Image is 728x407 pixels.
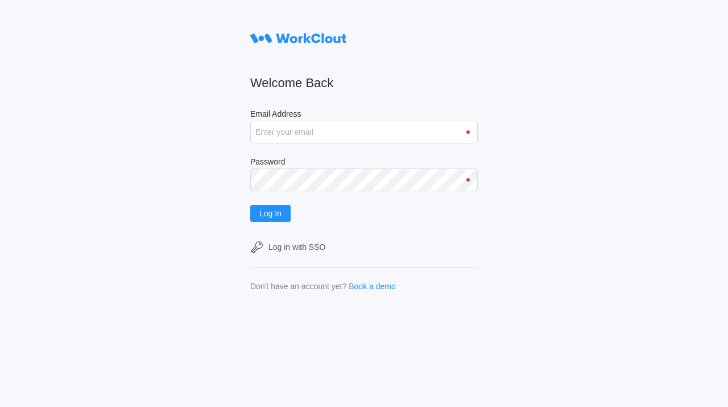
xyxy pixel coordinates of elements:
[250,240,478,254] a: Log in with SSO
[250,157,478,168] label: Password
[250,205,291,222] button: Log In
[268,242,325,252] div: Log in with SSO
[250,121,478,143] input: Enter your email
[349,282,396,291] a: Book a demo
[250,109,478,121] label: Email Address
[250,282,346,291] div: Don't have an account yet?
[259,209,282,217] span: Log In
[250,75,478,91] h2: Welcome Back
